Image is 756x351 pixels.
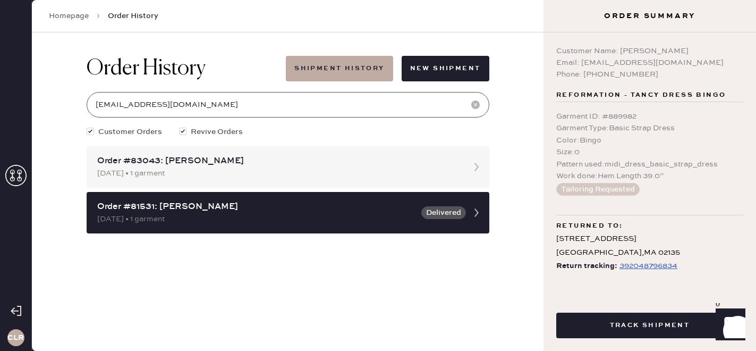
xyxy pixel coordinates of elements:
button: Shipment History [286,56,393,81]
span: Revive Orders [191,126,243,138]
div: [STREET_ADDRESS] [GEOGRAPHIC_DATA] , MA 02135 [556,232,743,259]
input: Search by order number, customer name, email or phone number [87,92,489,118]
div: Order #81531: [PERSON_NAME] [97,200,415,213]
a: Track Shipment [556,320,743,330]
div: Order #83043: [PERSON_NAME] [97,155,460,168]
div: Phone: [PHONE_NUMBER] [556,69,743,80]
button: Tailoring Requested [556,183,640,196]
div: Customer Name: [PERSON_NAME] [556,45,743,57]
button: New Shipment [402,56,489,81]
h3: Order Summary [543,11,756,21]
div: Color : Bingo [556,135,743,146]
div: Work done : Hem Length 39.0” [556,170,743,182]
iframe: Front Chat [706,303,751,349]
span: Customer Orders [98,126,162,138]
span: Returned to: [556,220,623,232]
span: Order History [108,11,158,21]
h3: CLR [7,334,24,341]
a: Homepage [49,11,89,21]
div: [DATE] • 1 garment [97,168,460,179]
div: Garment Type : Basic Strap Dress [556,122,743,134]
h1: Order History [87,56,206,81]
span: Reformation - Tancy Dress Bingo [556,89,726,102]
div: Size : 0 [556,146,743,158]
button: Delivered [421,206,466,219]
span: Return tracking: [556,260,617,273]
div: [DATE] • 1 garment [97,213,415,225]
button: Track Shipment [556,313,743,338]
div: Pattern used : midi_dress_basic_strap_dress [556,158,743,170]
div: Garment ID : # 889982 [556,111,743,122]
div: https://www.fedex.com/apps/fedextrack/?tracknumbers=392048796834&cntry_code=US [619,260,677,272]
a: 392048796834 [617,260,677,273]
div: Email: [EMAIL_ADDRESS][DOMAIN_NAME] [556,57,743,69]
